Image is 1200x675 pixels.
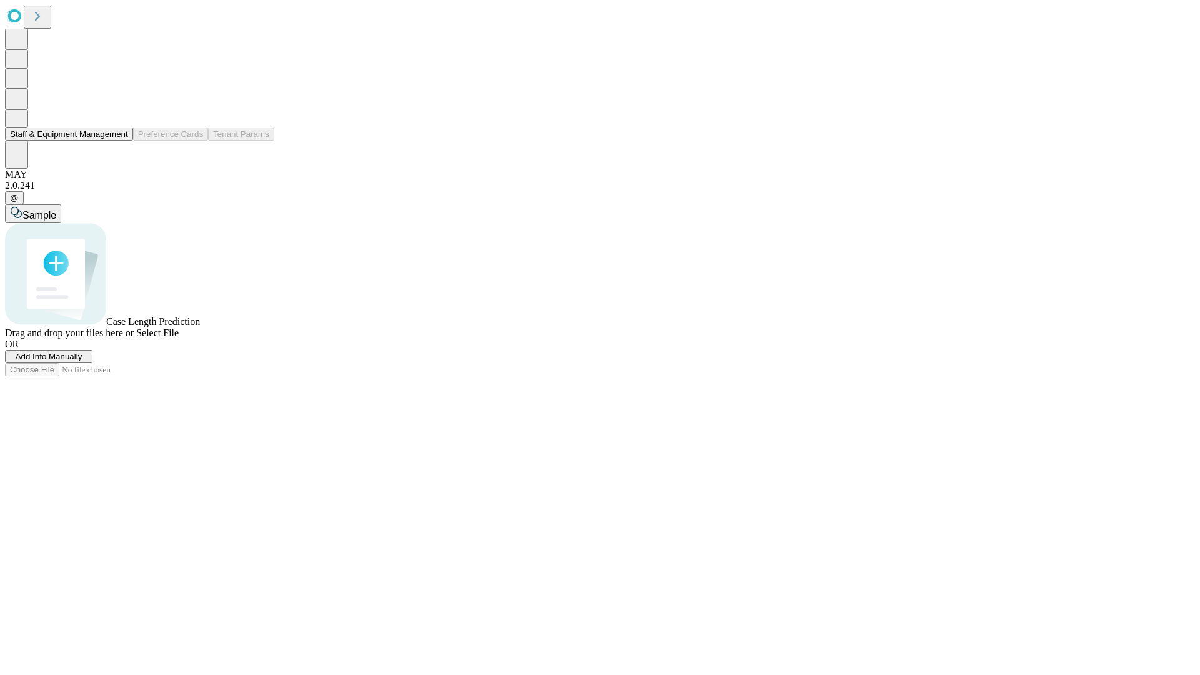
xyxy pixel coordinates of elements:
span: Drag and drop your files here or [5,327,134,338]
span: Sample [22,210,56,221]
button: @ [5,191,24,204]
button: Preference Cards [133,127,208,141]
div: 2.0.241 [5,180,1195,191]
span: @ [10,193,19,202]
div: MAY [5,169,1195,180]
span: OR [5,339,19,349]
button: Staff & Equipment Management [5,127,133,141]
span: Add Info Manually [16,352,82,361]
span: Case Length Prediction [106,316,200,327]
button: Add Info Manually [5,350,92,363]
button: Sample [5,204,61,223]
button: Tenant Params [208,127,274,141]
span: Select File [136,327,179,338]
